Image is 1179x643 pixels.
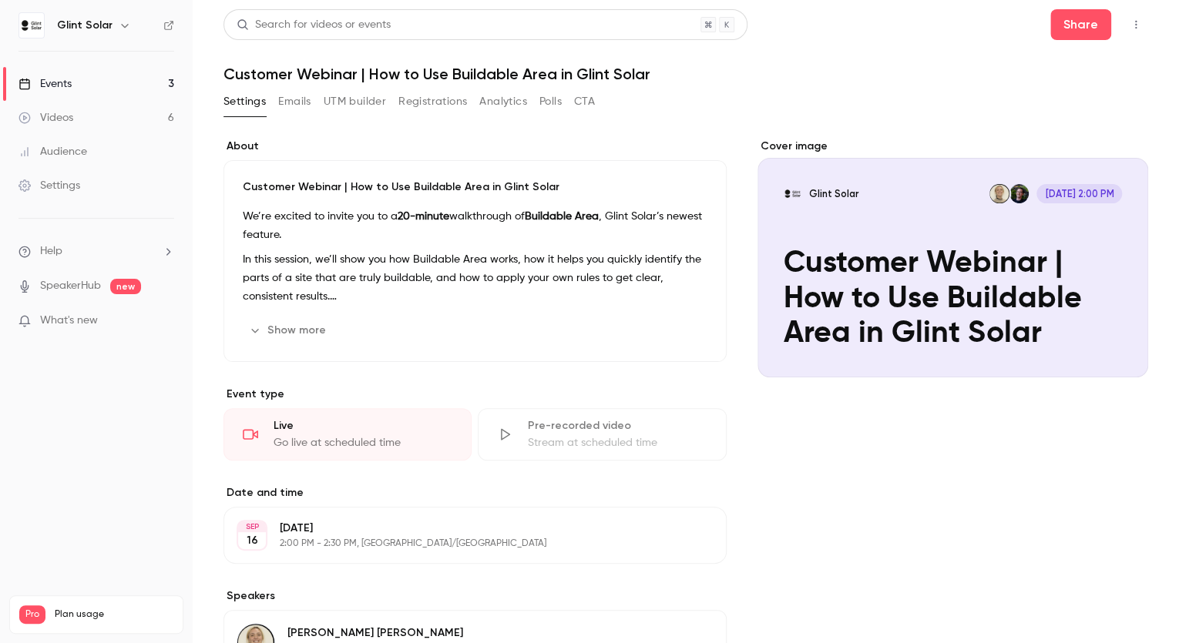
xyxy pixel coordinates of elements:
[479,89,527,114] button: Analytics
[243,250,707,306] p: In this session, we’ll show you how Buildable Area works, how it helps you quickly identify the p...
[223,65,1148,83] h1: Customer Webinar | How to Use Buildable Area in Glint Solar
[238,521,266,532] div: SEP
[757,139,1149,377] section: Cover image
[156,314,174,328] iframe: Noticeable Trigger
[398,89,467,114] button: Registrations
[223,588,727,604] label: Speakers
[287,625,463,641] p: [PERSON_NAME] [PERSON_NAME]
[18,76,72,92] div: Events
[280,521,645,536] p: [DATE]
[525,211,599,222] strong: Buildable Area
[19,605,45,624] span: Pro
[274,418,452,434] div: Live
[223,89,266,114] button: Settings
[243,179,707,195] p: Customer Webinar | How to Use Buildable Area in Glint Solar
[1050,9,1111,40] button: Share
[539,89,562,114] button: Polls
[223,485,727,501] label: Date and time
[18,110,73,126] div: Videos
[528,418,707,434] div: Pre-recorded video
[110,279,141,294] span: new
[40,278,101,294] a: SpeakerHub
[528,435,707,450] div: Stream at scheduled time
[55,608,173,621] span: Plan usage
[398,211,449,222] strong: 20-minute
[40,243,62,260] span: Help
[324,89,386,114] button: UTM builder
[237,17,391,33] div: Search for videos or events
[57,18,113,33] h6: Glint Solar
[247,533,258,548] p: 16
[274,435,452,450] div: Go live at scheduled time
[243,318,335,343] button: Show more
[18,243,174,260] li: help-dropdown-opener
[40,313,98,329] span: What's new
[18,178,80,193] div: Settings
[19,13,44,38] img: Glint Solar
[574,89,595,114] button: CTA
[223,408,472,460] div: LiveGo live at scheduled time
[757,139,1149,154] label: Cover image
[278,89,311,114] button: Emails
[18,144,87,159] div: Audience
[223,387,727,402] p: Event type
[243,207,707,244] p: We’re excited to invite you to a walkthrough of , Glint Solar’s newest feature.
[280,538,645,550] p: 2:00 PM - 2:30 PM, [GEOGRAPHIC_DATA]/[GEOGRAPHIC_DATA]
[478,408,726,460] div: Pre-recorded videoStream at scheduled time
[223,139,727,154] label: About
